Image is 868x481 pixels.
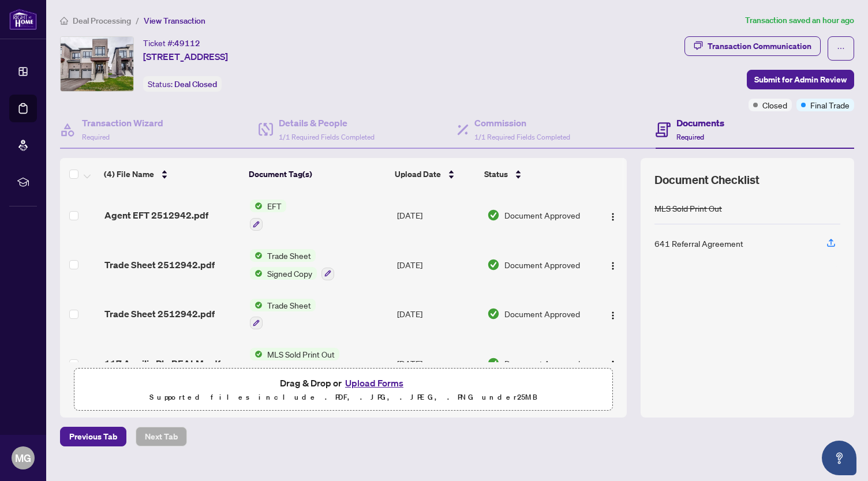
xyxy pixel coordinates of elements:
h4: Transaction Wizard [82,116,163,130]
td: [DATE] [392,339,482,388]
button: Logo [604,354,622,373]
span: Upload Date [395,168,441,181]
span: Agent EFT 2512942.pdf [104,208,208,222]
img: Document Status [487,307,500,320]
span: Document Approved [504,258,580,271]
td: [DATE] [392,290,482,339]
img: Status Icon [250,267,263,280]
div: MLS Sold Print Out [654,202,722,215]
img: Logo [608,311,618,320]
th: Status [480,158,592,190]
span: Trade Sheet [263,249,316,262]
button: Logo [604,255,622,274]
img: Document Status [487,209,500,221]
span: Closed [762,99,787,111]
td: [DATE] [392,240,482,290]
span: 1/1 Required Fields Completed [279,133,375,141]
img: Logo [608,212,618,221]
button: Status IconMLS Sold Print Out [250,348,339,379]
span: View Transaction [144,16,205,26]
span: Document Approved [504,209,580,221]
span: ellipsis [837,44,845,52]
article: Transaction saved an hour ago [745,14,854,27]
p: Supported files include .PDF, .JPG, .JPEG, .PNG under 25 MB [81,390,605,404]
span: Required [82,133,110,141]
div: Ticket #: [143,36,200,50]
span: Document Approved [504,357,580,370]
div: Transaction Communication [708,37,811,55]
img: logo [9,9,37,30]
img: Status Icon [250,348,263,360]
span: MG [15,450,31,466]
button: Next Tab [136,427,187,446]
span: Status [484,168,508,181]
span: Trade Sheet 2512942.pdf [104,258,215,272]
th: Upload Date [390,158,480,190]
span: (4) File Name [104,168,154,181]
h4: Commission [474,116,570,130]
img: Status Icon [250,299,263,311]
th: Document Tag(s) [244,158,390,190]
span: EFT [263,200,286,212]
img: Document Status [487,258,500,271]
button: Transaction Communication [684,36,821,56]
td: [DATE] [392,190,482,240]
button: Logo [604,305,622,323]
div: 641 Referral Agreement [654,237,743,250]
span: 49112 [174,38,200,48]
span: 1/1 Required Fields Completed [474,133,570,141]
img: IMG-E12114190_1.jpg [61,37,133,91]
span: Trade Sheet 2512942.pdf [104,307,215,321]
button: Status IconEFT [250,200,286,231]
img: Document Status [487,357,500,370]
img: Status Icon [250,200,263,212]
button: Submit for Admin Review [747,70,854,89]
span: 117 Armilia Pl _ REALM.pdf [104,356,220,370]
img: Logo [608,261,618,270]
span: Final Trade [810,99,850,111]
span: Required [676,133,704,141]
span: Signed Copy [263,267,317,280]
th: (4) File Name [99,158,244,190]
span: [STREET_ADDRESS] [143,50,228,63]
span: Submit for Admin Review [754,70,847,89]
button: Logo [604,206,622,224]
span: Deal Closed [174,79,217,89]
button: Previous Tab [60,427,126,446]
button: Open asap [822,441,856,475]
span: Drag & Drop or [280,375,407,390]
span: MLS Sold Print Out [263,348,339,360]
span: Deal Processing [73,16,131,26]
span: Previous Tab [69,427,117,446]
li: / [136,14,139,27]
span: Trade Sheet [263,299,316,311]
h4: Documents [676,116,724,130]
span: home [60,17,68,25]
span: Drag & Drop orUpload FormsSupported files include .PDF, .JPG, .JPEG, .PNG under25MB [74,369,612,411]
button: Status IconTrade Sheet [250,299,316,330]
button: Upload Forms [342,375,407,390]
img: Status Icon [250,249,263,262]
div: Status: [143,76,222,92]
h4: Details & People [279,116,375,130]
span: Document Checklist [654,172,759,188]
img: Logo [608,360,618,369]
span: Document Approved [504,307,580,320]
button: Status IconTrade SheetStatus IconSigned Copy [250,249,334,280]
